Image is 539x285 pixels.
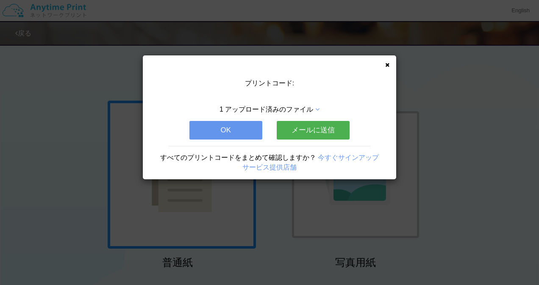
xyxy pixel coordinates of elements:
button: メールに送信 [277,121,350,140]
a: サービス提供店舗 [242,164,297,171]
a: 今すぐサインアップ [318,154,379,161]
span: 1 アップロード済みのファイル [219,106,313,113]
span: プリントコード: [245,79,294,87]
button: OK [189,121,262,140]
span: すべてのプリントコードをまとめて確認しますか？ [160,154,316,161]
